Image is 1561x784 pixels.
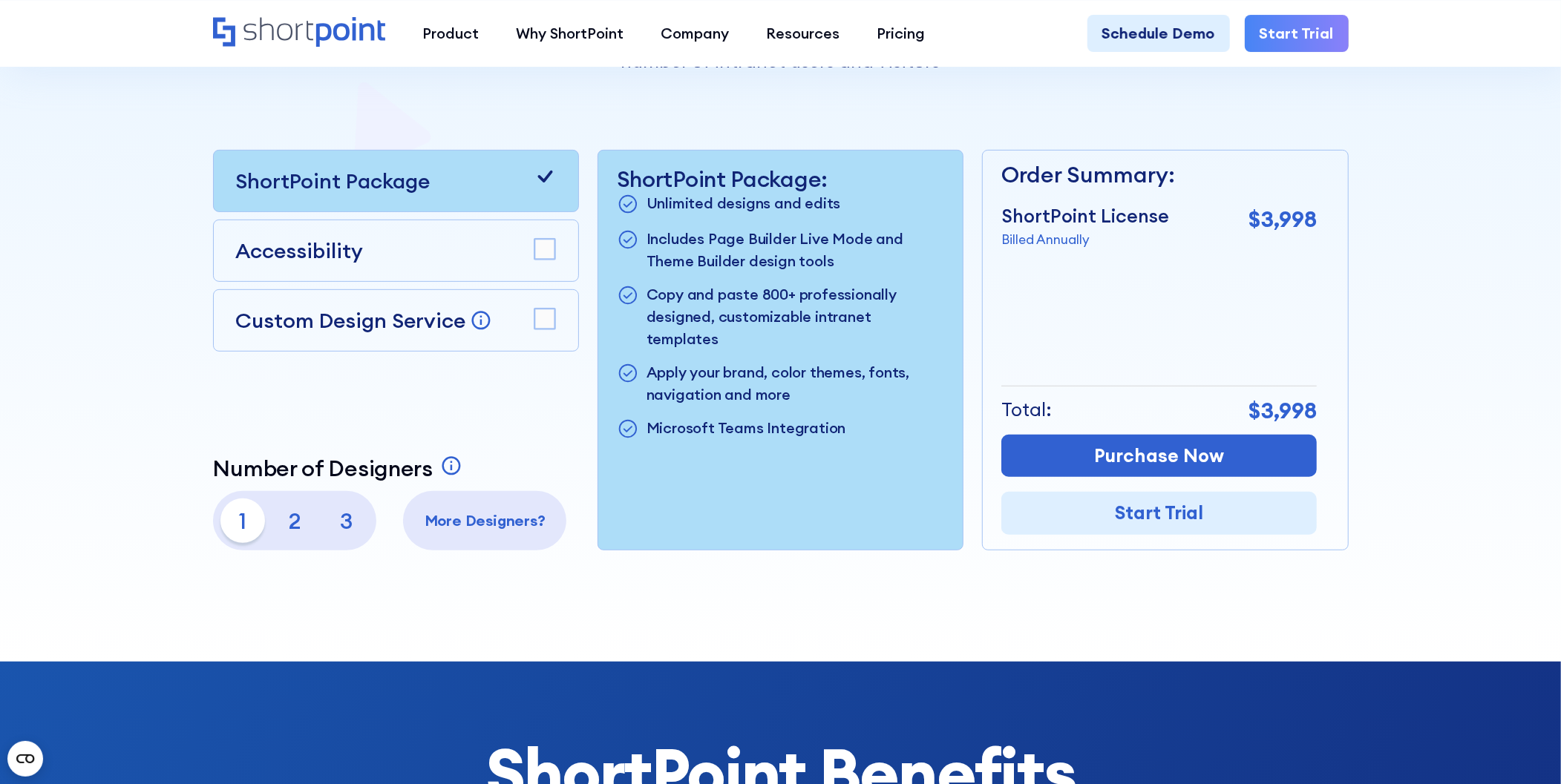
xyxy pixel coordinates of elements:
[213,17,386,49] a: Home
[324,498,369,543] p: 3
[1001,435,1317,478] a: Purchase Now
[1249,394,1317,427] p: $3,998
[647,192,841,217] p: Unlimited designs and edits
[1001,396,1052,424] p: Total:
[661,22,729,45] div: Company
[1087,15,1230,52] a: Schedule Demo
[642,15,747,52] a: Company
[422,22,479,45] div: Product
[1249,202,1317,236] p: $3,998
[766,22,840,45] div: Resources
[647,228,944,272] p: Includes Page Builder Live Mode and Theme Builder design tools
[272,498,317,543] p: 2
[747,15,858,52] a: Resources
[236,307,466,334] p: Custom Design Service
[410,510,559,532] p: More Designers?
[1245,15,1349,52] a: Start Trial
[647,361,944,406] p: Apply your brand, color themes, fonts, navigation and more
[236,165,431,197] p: ShortPoint Package
[497,15,642,52] a: Why ShortPoint
[647,417,846,441] p: Microsoft Teams Integration
[1001,230,1169,249] p: Billed Annually
[213,455,466,481] a: Number of Designers
[1487,713,1561,784] iframe: Chat Widget
[220,498,265,543] p: 1
[1001,158,1317,191] p: Order Summary:
[516,22,624,45] div: Why ShortPoint
[404,15,497,52] a: Product
[213,455,433,481] p: Number of Designers
[617,165,944,192] p: ShortPoint Package:
[1001,492,1317,535] a: Start Trial
[877,22,925,45] div: Pricing
[236,235,364,266] p: Accessibility
[858,15,943,52] a: Pricing
[1001,202,1169,231] p: ShortPoint License
[7,741,43,777] button: Open CMP widget
[647,283,944,350] p: Copy and paste 800+ professionally designed, customizable intranet templates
